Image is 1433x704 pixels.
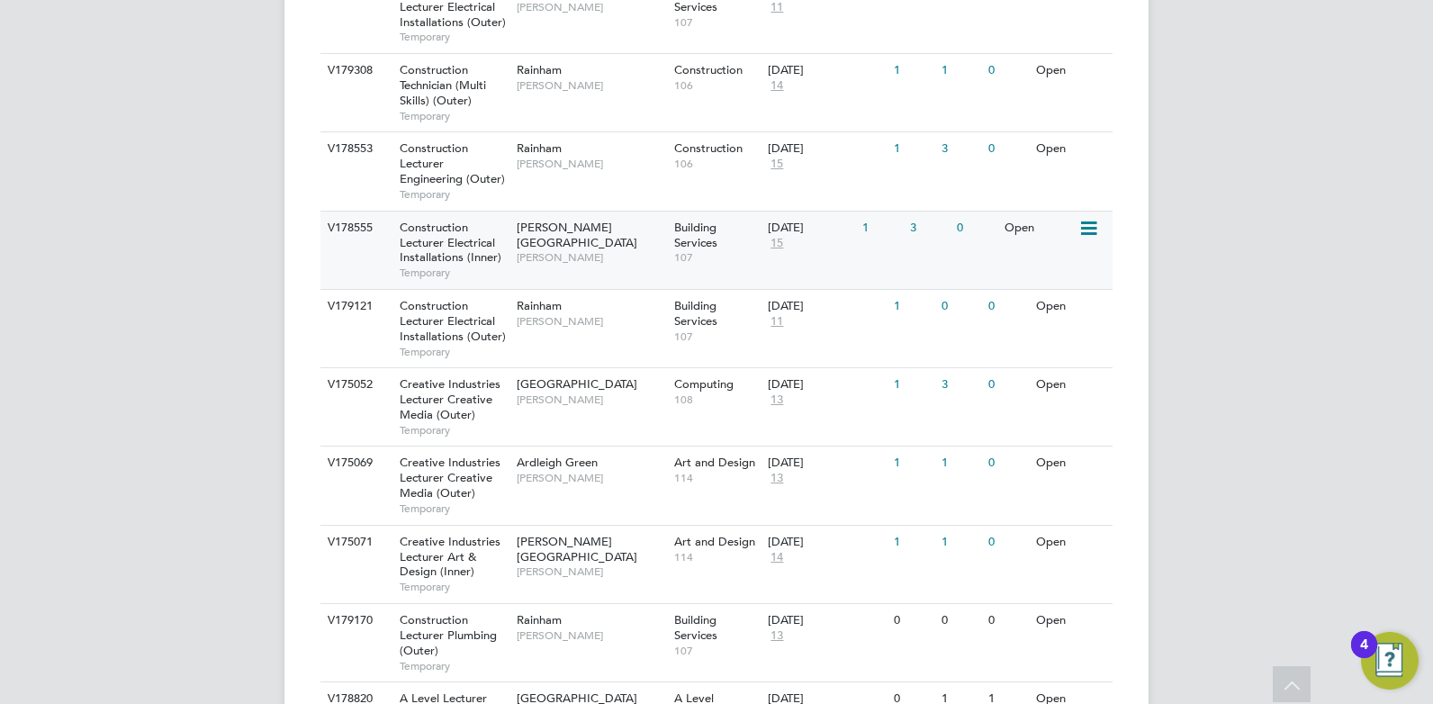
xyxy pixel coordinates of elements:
span: Construction Lecturer Electrical Installations (Inner) [400,220,501,266]
span: 13 [768,393,786,408]
span: Building Services [674,612,717,643]
div: Open [1032,604,1110,637]
span: Art and Design [674,534,755,549]
div: V179121 [323,290,386,323]
div: Open [1000,212,1078,245]
span: [PERSON_NAME] [517,78,665,93]
div: V175069 [323,447,386,480]
span: Ardleigh Green [517,455,598,470]
span: Construction Lecturer Engineering (Outer) [400,140,505,186]
span: Construction Lecturer Plumbing (Outer) [400,612,497,658]
div: 1 [937,54,984,87]
span: Construction [674,140,743,156]
div: 1 [889,526,936,559]
span: Temporary [400,580,508,594]
div: 1 [889,132,936,166]
span: Rainham [517,62,562,77]
span: Temporary [400,30,508,44]
span: [PERSON_NAME] [517,393,665,407]
span: Construction [674,62,743,77]
div: [DATE] [768,377,885,393]
div: 4 [1360,645,1368,668]
span: 108 [674,393,760,407]
div: V175071 [323,526,386,559]
span: [PERSON_NAME] [517,471,665,485]
span: [PERSON_NAME] [517,250,665,265]
div: [DATE] [768,613,885,628]
span: Building Services [674,298,717,329]
button: Open Resource Center, 4 new notifications [1361,632,1419,690]
span: Rainham [517,140,562,156]
div: Open [1032,368,1110,402]
div: Open [1032,290,1110,323]
div: 1 [937,447,984,480]
div: [DATE] [768,141,885,157]
div: 1 [889,54,936,87]
span: 106 [674,157,760,171]
span: [PERSON_NAME] [517,157,665,171]
div: 0 [984,132,1031,166]
div: 1 [858,212,905,245]
div: 1 [889,290,936,323]
div: Open [1032,132,1110,166]
div: 0 [984,604,1031,637]
span: Rainham [517,612,562,627]
span: [GEOGRAPHIC_DATA] [517,376,637,392]
div: 3 [937,368,984,402]
div: 1 [889,447,936,480]
span: 13 [768,471,786,486]
span: [PERSON_NAME] [517,314,665,329]
div: [DATE] [768,535,885,550]
div: V178555 [323,212,386,245]
div: 1 [937,526,984,559]
span: 15 [768,236,786,251]
span: Rainham [517,298,562,313]
span: [PERSON_NAME] [517,564,665,579]
div: [DATE] [768,63,885,78]
div: 3 [906,212,952,245]
span: Temporary [400,109,508,123]
span: 13 [768,628,786,644]
div: Open [1032,447,1110,480]
span: Temporary [400,345,508,359]
span: [PERSON_NAME][GEOGRAPHIC_DATA] [517,534,637,564]
span: Temporary [400,659,508,673]
span: 107 [674,250,760,265]
div: 0 [937,290,984,323]
span: 107 [674,329,760,344]
div: 3 [937,132,984,166]
div: V178553 [323,132,386,166]
div: Open [1032,54,1110,87]
span: Construction Lecturer Electrical Installations (Outer) [400,298,506,344]
div: 0 [984,447,1031,480]
div: V179308 [323,54,386,87]
span: Creative Industries Lecturer Creative Media (Outer) [400,376,500,422]
div: 0 [952,212,999,245]
span: Temporary [400,266,508,280]
span: Temporary [400,423,508,438]
div: 0 [984,526,1031,559]
div: [DATE] [768,221,853,236]
span: 14 [768,550,786,565]
span: Creative Industries Lecturer Creative Media (Outer) [400,455,500,501]
div: 0 [937,604,984,637]
span: 114 [674,471,760,485]
span: 114 [674,550,760,564]
span: 106 [674,78,760,93]
div: V179170 [323,604,386,637]
span: 14 [768,78,786,94]
span: [PERSON_NAME] [517,628,665,643]
span: 11 [768,314,786,329]
div: [DATE] [768,299,885,314]
div: 0 [889,604,936,637]
span: Computing [674,376,734,392]
div: Open [1032,526,1110,559]
span: Temporary [400,501,508,516]
div: 0 [984,368,1031,402]
div: 0 [984,54,1031,87]
span: [PERSON_NAME][GEOGRAPHIC_DATA] [517,220,637,250]
div: [DATE] [768,456,885,471]
span: 107 [674,15,760,30]
div: 1 [889,368,936,402]
div: 0 [984,290,1031,323]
